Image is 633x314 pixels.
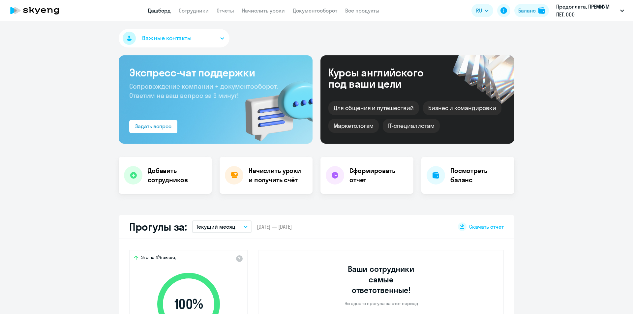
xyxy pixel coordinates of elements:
img: balance [538,7,545,14]
p: Ни одного прогула за этот период [345,300,418,306]
button: Задать вопрос [129,120,177,133]
p: Предоплата, ПРЕМИУМ ПЕТ, ООО [556,3,618,18]
a: Сотрудники [179,7,209,14]
p: Текущий месяц [196,223,235,231]
span: Сопровождение компании + документооборот. Ответим на ваш вопрос за 5 минут! [129,82,278,100]
a: Дашборд [148,7,171,14]
span: [DATE] — [DATE] [257,223,292,230]
span: Это на 4% выше, [141,254,176,262]
div: Бизнес и командировки [423,101,501,115]
h4: Начислить уроки и получить счёт [249,166,306,185]
button: Текущий месяц [192,220,252,233]
h4: Добавить сотрудников [148,166,206,185]
span: 100 % [151,296,226,312]
div: Задать вопрос [135,122,171,130]
div: Маркетологам [328,119,379,133]
a: Все продукты [345,7,379,14]
img: bg-img [236,70,313,144]
h3: Экспресс-чат поддержки [129,66,302,79]
div: Для общения и путешествий [328,101,419,115]
a: Отчеты [217,7,234,14]
h3: Ваши сотрудники самые ответственные! [339,264,424,295]
span: Важные контакты [142,34,192,43]
a: Начислить уроки [242,7,285,14]
div: IT-специалистам [383,119,439,133]
button: Важные контакты [119,29,229,47]
span: Скачать отчет [469,223,504,230]
button: Балансbalance [514,4,549,17]
span: RU [476,7,482,14]
button: Предоплата, ПРЕМИУМ ПЕТ, ООО [553,3,627,18]
div: Баланс [518,7,536,14]
div: Курсы английского под ваши цели [328,67,441,89]
h4: Посмотреть баланс [450,166,509,185]
h2: Прогулы за: [129,220,187,233]
a: Документооборот [293,7,337,14]
h4: Сформировать отчет [349,166,408,185]
button: RU [471,4,493,17]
